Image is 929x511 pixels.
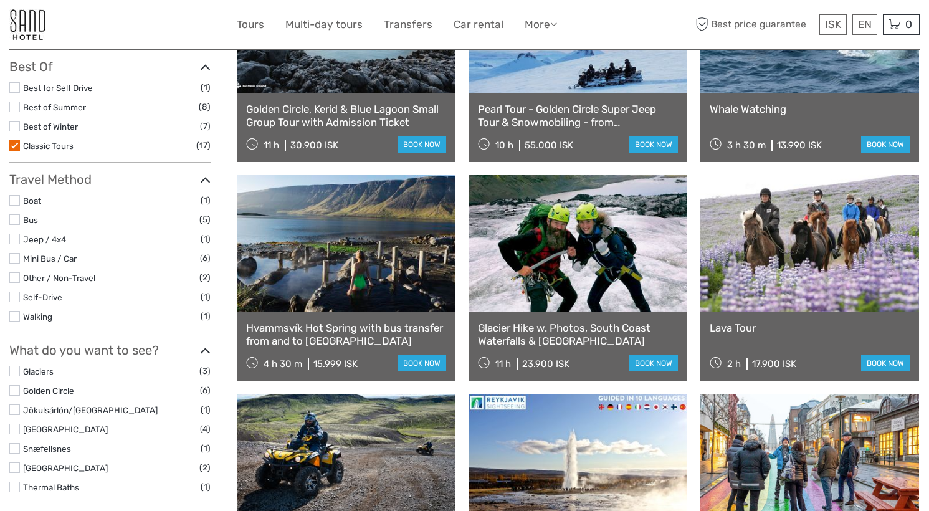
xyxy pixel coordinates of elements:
[201,480,211,494] span: (1)
[201,403,211,417] span: (1)
[23,122,78,131] a: Best of Winter
[201,290,211,304] span: (1)
[246,322,446,347] a: Hvammsvík Hot Spring with bus transfer from and to [GEOGRAPHIC_DATA]
[629,136,678,153] a: book now
[23,312,52,322] a: Walking
[313,358,358,370] div: 15.999 ISK
[201,80,211,95] span: (1)
[199,213,211,227] span: (5)
[727,140,766,151] span: 3 h 30 m
[861,355,910,371] a: book now
[861,136,910,153] a: book now
[237,16,264,34] a: Tours
[710,103,910,115] a: Whale Watching
[9,59,211,74] h3: Best Of
[199,461,211,475] span: (2)
[727,358,741,370] span: 2 h
[478,103,678,128] a: Pearl Tour - Golden Circle Super Jeep Tour & Snowmobiling - from [GEOGRAPHIC_DATA]
[23,482,79,492] a: Thermal Baths
[23,273,95,283] a: Other / Non-Travel
[23,444,71,454] a: Snæfellsnes
[23,292,62,302] a: Self-Drive
[629,355,678,371] a: book now
[17,22,141,32] p: We're away right now. Please check back later!
[398,355,446,371] a: book now
[23,83,93,93] a: Best for Self Drive
[199,364,211,378] span: (3)
[23,366,54,376] a: Glaciers
[285,16,363,34] a: Multi-day tours
[495,358,511,370] span: 11 h
[525,140,573,151] div: 55.000 ISK
[478,322,678,347] a: Glacier Hike w. Photos, South Coast Waterfalls & [GEOGRAPHIC_DATA]
[264,140,279,151] span: 11 h
[522,358,569,370] div: 23.900 ISK
[23,424,108,434] a: [GEOGRAPHIC_DATA]
[200,251,211,265] span: (6)
[290,140,338,151] div: 30.900 ISK
[710,322,910,334] a: Lava Tour
[199,100,211,114] span: (8)
[9,172,211,187] h3: Travel Method
[384,16,432,34] a: Transfers
[199,270,211,285] span: (2)
[777,140,822,151] div: 13.990 ISK
[692,14,816,35] span: Best price guarantee
[201,441,211,456] span: (1)
[23,254,77,264] a: Mini Bus / Car
[246,103,446,128] a: Golden Circle, Kerid & Blue Lagoon Small Group Tour with Admission Ticket
[201,309,211,323] span: (1)
[454,16,503,34] a: Car rental
[752,358,796,370] div: 17.900 ISK
[23,405,158,415] a: Jökulsárlón/[GEOGRAPHIC_DATA]
[201,232,211,246] span: (1)
[200,383,211,398] span: (6)
[200,119,211,133] span: (7)
[143,19,158,34] button: Open LiveChat chat widget
[9,343,211,358] h3: What do you want to see?
[23,141,74,151] a: Classic Tours
[525,16,557,34] a: More
[23,215,38,225] a: Bus
[23,386,74,396] a: Golden Circle
[852,14,877,35] div: EN
[23,196,41,206] a: Boat
[201,193,211,208] span: (1)
[825,18,841,31] span: ISK
[23,234,66,244] a: Jeep / 4x4
[196,138,211,153] span: (17)
[23,463,108,473] a: [GEOGRAPHIC_DATA]
[200,422,211,436] span: (4)
[9,9,45,40] img: 186-9edf1c15-b972-4976-af38-d04df2434085_logo_small.jpg
[398,136,446,153] a: book now
[903,18,914,31] span: 0
[23,102,86,112] a: Best of Summer
[495,140,513,151] span: 10 h
[264,358,302,370] span: 4 h 30 m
